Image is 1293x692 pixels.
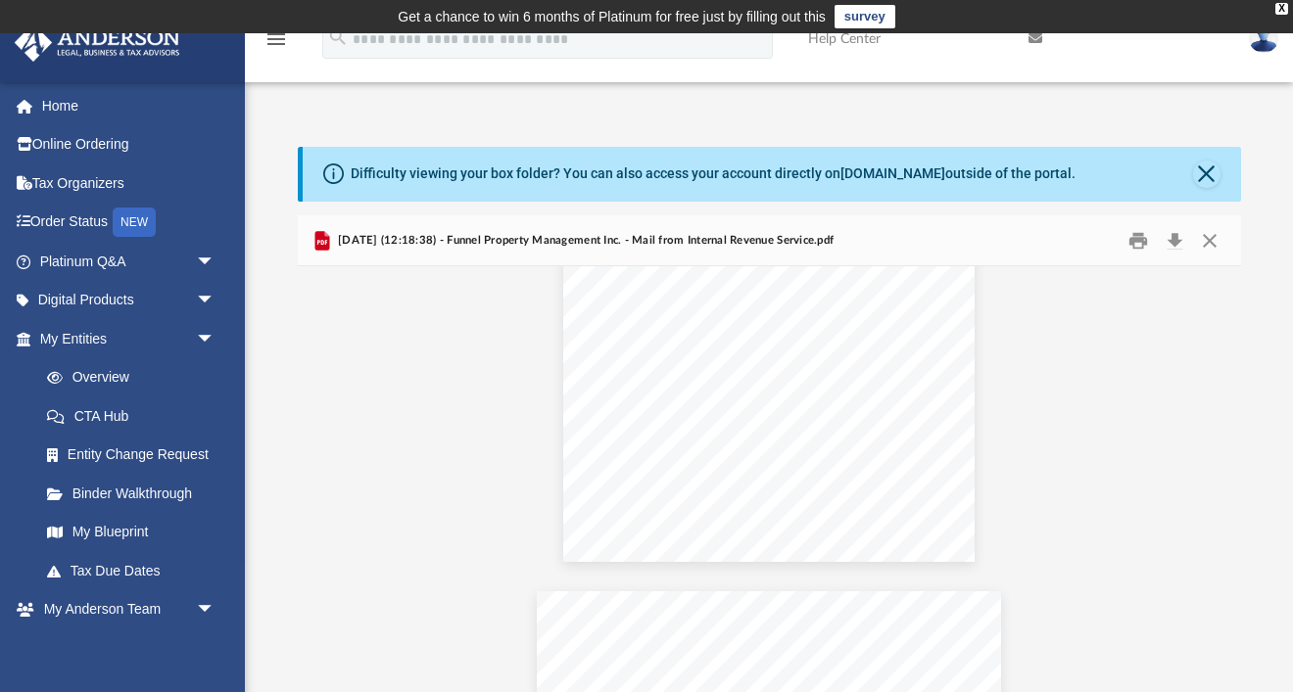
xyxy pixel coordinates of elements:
a: Tax Organizers [14,163,245,203]
a: survey [835,5,895,28]
a: My Entitiesarrow_drop_down [14,319,245,358]
span: arrow_drop_down [196,242,235,282]
span: arrow_drop_down [196,281,235,321]
button: Download [1158,225,1193,255]
div: Get a chance to win 6 months of Platinum for free just by filling out this [398,5,826,28]
button: Close [1192,225,1227,255]
a: Platinum Q&Aarrow_drop_down [14,242,245,281]
a: Overview [27,358,245,397]
a: Home [14,86,245,125]
img: User Pic [1249,24,1278,53]
a: CTA Hub [27,396,245,436]
a: Order StatusNEW [14,203,245,243]
a: Binder Walkthrough [27,474,245,513]
img: Anderson Advisors Platinum Portal [9,23,186,62]
span: [DATE] (12:18:38) - Funnel Property Management Inc. - Mail from Internal Revenue Service.pdf [334,232,835,250]
div: NEW [113,208,156,237]
i: menu [264,27,288,51]
a: My Blueprint [27,513,235,552]
div: Difficulty viewing your box folder? You can also access your account directly on outside of the p... [351,163,1076,184]
a: My Anderson Teamarrow_drop_down [14,590,235,629]
span: arrow_drop_down [196,319,235,359]
a: Entity Change Request [27,436,245,475]
a: Digital Productsarrow_drop_down [14,281,245,320]
a: [DOMAIN_NAME] [840,165,945,181]
button: Print [1119,225,1158,255]
a: Online Ordering [14,125,245,164]
a: Tax Due Dates [27,551,245,590]
button: Close [1193,161,1221,188]
a: menu [264,37,288,51]
div: close [1275,3,1288,15]
i: search [327,26,349,48]
span: arrow_drop_down [196,590,235,630]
